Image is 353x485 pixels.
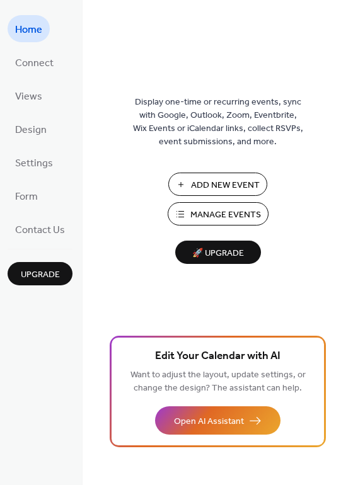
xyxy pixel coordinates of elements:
[8,82,50,109] a: Views
[174,415,244,428] span: Open AI Assistant
[155,348,281,365] span: Edit Your Calendar with AI
[8,262,72,285] button: Upgrade
[15,154,53,173] span: Settings
[130,367,306,397] span: Want to adjust the layout, update settings, or change the design? The assistant can help.
[21,268,60,282] span: Upgrade
[15,87,42,106] span: Views
[183,245,253,262] span: 🚀 Upgrade
[8,215,72,243] a: Contact Us
[8,182,45,209] a: Form
[190,208,261,222] span: Manage Events
[8,15,50,42] a: Home
[8,149,61,176] a: Settings
[15,54,54,73] span: Connect
[8,48,61,76] a: Connect
[168,173,267,196] button: Add New Event
[15,187,38,207] span: Form
[168,202,269,225] button: Manage Events
[15,220,65,240] span: Contact Us
[15,120,47,140] span: Design
[15,20,42,40] span: Home
[155,406,281,435] button: Open AI Assistant
[133,96,303,149] span: Display one-time or recurring events, sync with Google, Outlook, Zoom, Eventbrite, Wix Events or ...
[191,179,260,192] span: Add New Event
[8,115,54,142] a: Design
[175,241,261,264] button: 🚀 Upgrade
